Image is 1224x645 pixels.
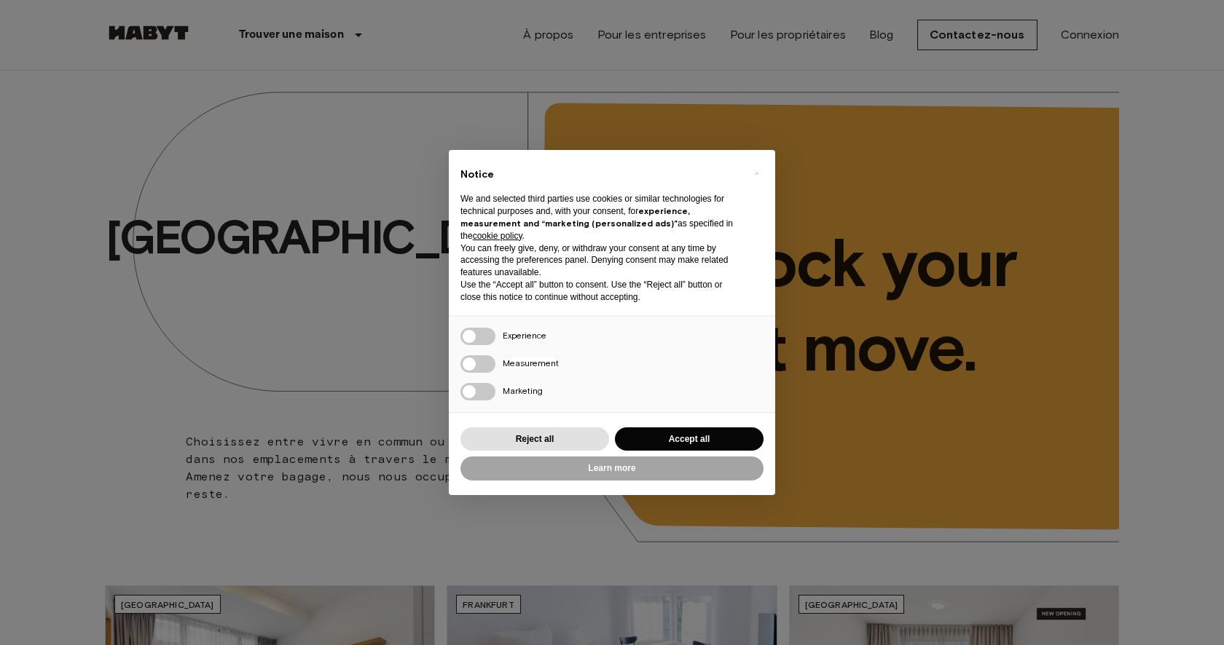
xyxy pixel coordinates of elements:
[460,205,690,229] strong: experience, measurement and “marketing (personalized ads)”
[745,162,768,185] button: Close this notice
[460,242,740,279] p: You can freely give, deny, or withdraw your consent at any time by accessing the preferences pane...
[460,167,740,182] h2: Notice
[503,357,559,368] span: Measurement
[460,427,609,451] button: Reject all
[473,231,522,241] a: cookie policy
[460,456,764,480] button: Learn more
[754,165,759,182] span: ×
[460,279,740,304] p: Use the “Accept all” button to consent. Use the “Reject all” button or close this notice to conti...
[503,330,546,341] span: Experience
[460,193,740,242] p: We and selected third parties use cookies or similar technologies for technical purposes and, wit...
[615,427,764,451] button: Accept all
[503,385,543,396] span: Marketing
